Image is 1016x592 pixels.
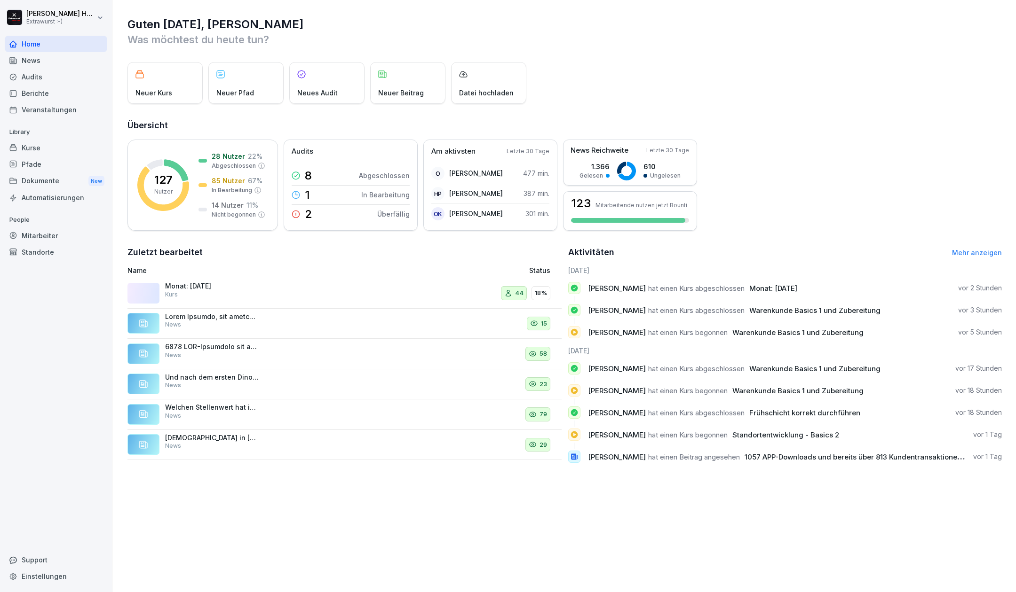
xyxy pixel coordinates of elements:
[958,305,1002,315] p: vor 3 Stunden
[127,430,562,460] a: [DEMOGRAPHIC_DATA] in [GEOGRAPHIC_DATA] geboren. Die Ausbildung zum Konditor-Meister gemacht und ...
[5,212,107,227] p: People
[571,145,628,156] p: News Reichweite
[5,156,107,172] div: Pfade
[127,32,1002,47] p: Was möchtest du heute tun?
[588,364,646,373] span: [PERSON_NAME]
[449,188,503,198] p: [PERSON_NAME]
[5,568,107,584] a: Einstellungen
[650,171,681,180] p: Ungelesen
[377,209,410,219] p: Überfällig
[248,176,262,186] p: 67 %
[958,327,1002,337] p: vor 5 Stunden
[165,320,181,329] p: News
[568,346,1002,356] h6: [DATE]
[431,207,444,220] div: OK
[165,290,178,299] p: Kurs
[515,288,524,298] p: 44
[595,202,687,209] p: Mitarbeitende nutzen jetzt Bounti
[973,452,1002,461] p: vor 1 Tag
[165,381,181,389] p: News
[431,167,444,180] div: O
[5,85,107,101] a: Berichte
[216,88,254,98] p: Neuer Pfad
[154,174,173,186] p: 127
[212,186,252,195] p: In Bearbeitung
[127,309,562,339] a: Lorem Ipsumdo, sit ametcon adip elitse doeiusm tem inci utlab Etdoloremagnaa enimadmin ven qui no...
[212,200,244,210] p: 14 Nutzer
[648,452,740,461] span: hat einen Beitrag angesehen
[540,380,547,389] p: 23
[648,430,728,439] span: hat einen Kurs begonnen
[449,209,503,218] p: [PERSON_NAME]
[246,200,258,210] p: 11 %
[579,162,610,171] p: 1.366
[212,162,256,170] p: Abgeschlossen
[579,171,603,180] p: Gelesen
[459,88,514,98] p: Datei hochladen
[955,364,1002,373] p: vor 17 Stunden
[540,349,547,358] p: 58
[359,171,410,180] p: Abgeschlossen
[646,146,689,155] p: Letzte 30 Tage
[955,408,1002,417] p: vor 18 Stunden
[5,552,107,568] div: Support
[5,69,107,85] a: Audits
[568,265,1002,275] h6: [DATE]
[449,168,503,178] p: [PERSON_NAME]
[5,244,107,260] a: Standorte
[361,190,410,200] p: In Bearbeitung
[648,408,745,417] span: hat einen Kurs abgeschlossen
[588,284,646,293] span: [PERSON_NAME]
[529,265,550,275] p: Status
[5,189,107,206] a: Automatisierungen
[127,17,1002,32] h1: Guten [DATE], [PERSON_NAME]
[431,187,444,200] div: HP
[540,410,547,419] p: 79
[292,146,313,157] p: Audits
[523,168,549,178] p: 477 min.
[5,125,107,140] p: Library
[571,198,591,209] h3: 123
[5,172,107,190] div: Dokumente
[648,328,728,337] span: hat einen Kurs begonnen
[732,430,839,439] span: Standortentwicklung - Basics 2
[588,386,646,395] span: [PERSON_NAME]
[212,210,256,219] p: Nicht begonnen
[5,36,107,52] a: Home
[588,408,646,417] span: [PERSON_NAME]
[5,52,107,69] a: News
[588,306,646,315] span: [PERSON_NAME]
[26,18,95,25] p: Extrawurst :-)
[127,119,1002,132] h2: Übersicht
[165,351,181,359] p: News
[588,328,646,337] span: [PERSON_NAME]
[127,278,562,309] a: Monat: [DATE]Kurs4418%
[955,386,1002,395] p: vor 18 Stunden
[127,339,562,369] a: 6878 LOR-Ipsumdolo sit ametcon adip 015 Elitseddoeiusmodtem! Inc utl etdo! Magnaal enim ad mini v...
[305,189,310,201] p: 1
[378,88,424,98] p: Neuer Beitrag
[165,412,181,420] p: News
[588,452,646,461] span: [PERSON_NAME]
[5,140,107,156] a: Kurse
[5,101,107,118] a: Veranstaltungen
[588,430,646,439] span: [PERSON_NAME]
[165,434,259,442] p: [DEMOGRAPHIC_DATA] in [GEOGRAPHIC_DATA] geboren. Die Ausbildung zum Konditor-Meister gemacht und ...
[212,151,245,161] p: 28 Nutzer
[648,306,745,315] span: hat einen Kurs abgeschlossen
[297,88,338,98] p: Neues Audit
[212,176,245,186] p: 85 Nutzer
[127,399,562,430] a: Welchen Stellenwert hat in der heutigen Zeit noch ein Unternehmen, dass im täglichen Handeln das ...
[5,227,107,244] div: Mitarbeiter
[749,284,797,293] span: Monat: [DATE]
[648,386,728,395] span: hat einen Kurs begonnen
[535,288,547,298] p: 18%
[732,328,864,337] span: Warenkunde Basics 1 und Zubereitung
